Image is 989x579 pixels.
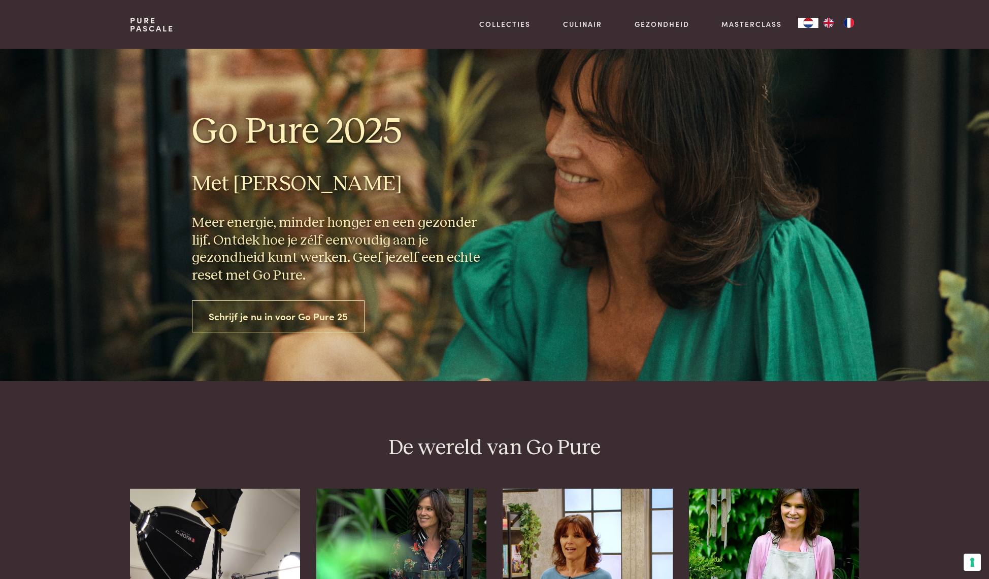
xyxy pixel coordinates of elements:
[563,19,602,29] a: Culinair
[839,18,859,28] a: FR
[192,214,486,284] h3: Meer energie, minder honger en een gezonder lijf. Ontdek hoe je zélf eenvoudig aan je gezondheid ...
[798,18,818,28] a: NL
[818,18,859,28] ul: Language list
[798,18,818,28] div: Language
[818,18,839,28] a: EN
[192,300,365,332] a: Schrijf je nu in voor Go Pure 25
[798,18,859,28] aside: Language selected: Nederlands
[721,19,782,29] a: Masterclass
[130,16,174,32] a: PurePascale
[192,109,486,155] h1: Go Pure 2025
[479,19,531,29] a: Collecties
[192,171,486,198] h2: Met [PERSON_NAME]
[130,435,859,462] h2: De wereld van Go Pure
[964,554,981,571] button: Uw voorkeuren voor toestemming voor trackingtechnologieën
[635,19,689,29] a: Gezondheid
